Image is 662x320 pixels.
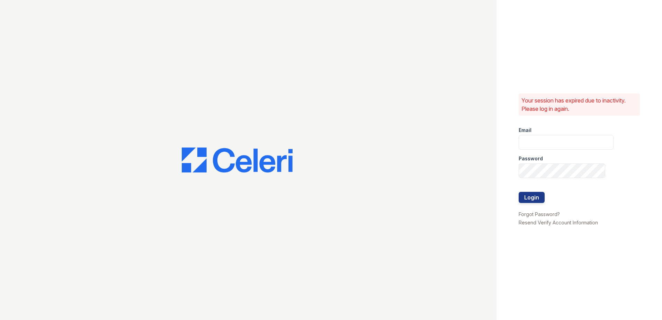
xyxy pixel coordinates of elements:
[519,192,545,203] button: Login
[182,148,293,172] img: CE_Logo_Blue-a8612792a0a2168367f1c8372b55b34899dd931a85d93a1a3d3e32e68fde9ad4.png
[521,96,637,113] p: Your session has expired due to inactivity. Please log in again.
[519,127,531,134] label: Email
[519,211,560,217] a: Forgot Password?
[519,220,598,225] a: Resend Verify Account Information
[519,155,543,162] label: Password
